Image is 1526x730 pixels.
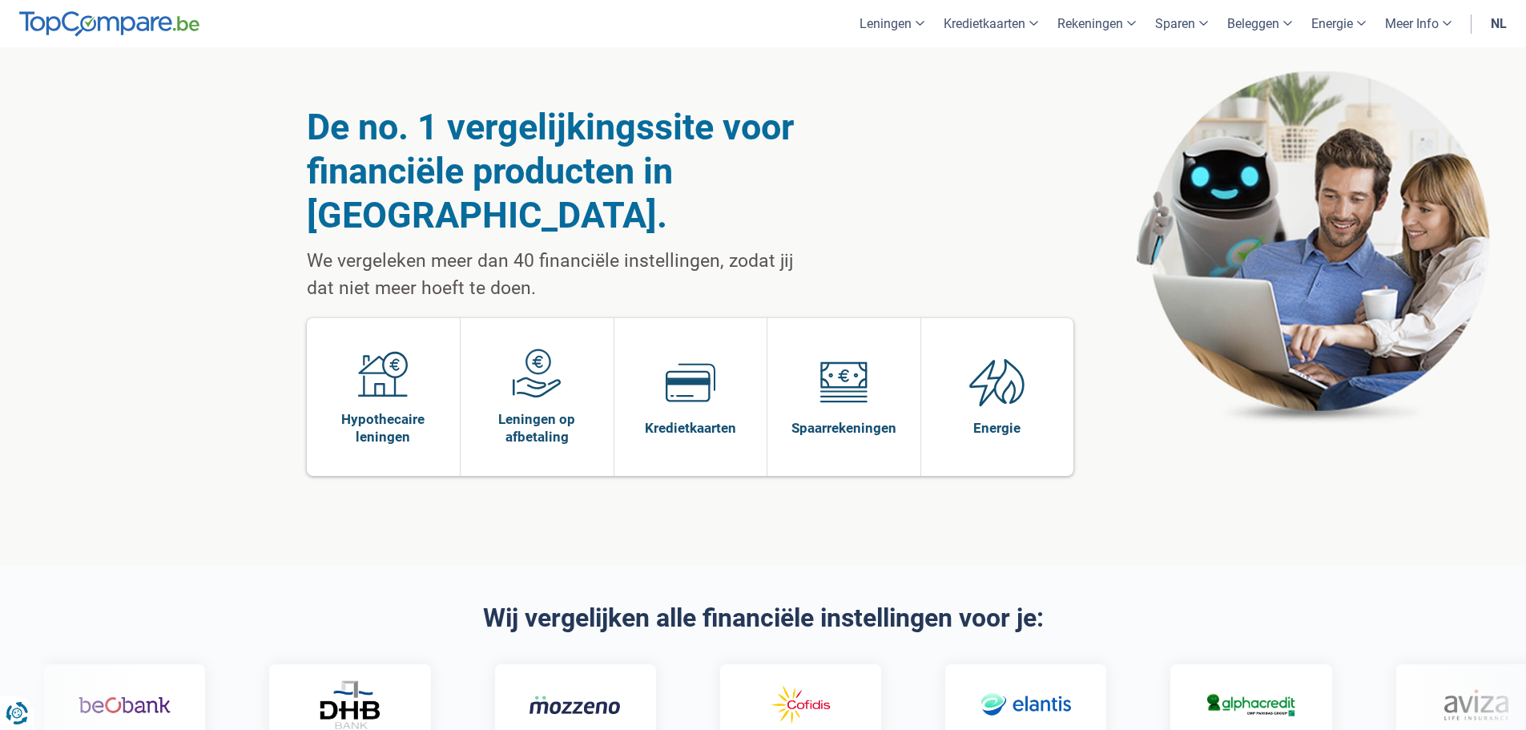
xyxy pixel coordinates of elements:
[315,410,453,446] span: Hypothecaire leningen
[1198,691,1290,719] img: Alphacredit
[969,357,1025,407] img: Energie
[358,349,408,398] img: Hypothecaire leningen
[645,419,736,437] span: Kredietkaarten
[921,318,1074,476] a: Energie Energie
[512,349,562,398] img: Leningen op afbetaling
[819,357,868,407] img: Spaarrekeningen
[614,318,767,476] a: Kredietkaarten Kredietkaarten
[522,695,614,715] img: Mozzeno
[767,318,920,476] a: Spaarrekeningen Spaarrekeningen
[307,105,809,237] h1: De no. 1 vergelijkingssite voor financiële producten in [GEOGRAPHIC_DATA].
[666,357,715,407] img: Kredietkaarten
[19,11,199,37] img: TopCompare
[307,604,1220,632] h2: Wij vergelijken alle financiële instellingen voor je:
[461,318,614,476] a: Leningen op afbetaling Leningen op afbetaling
[311,680,375,729] img: DHB Bank
[469,410,606,446] span: Leningen op afbetaling
[307,248,809,302] p: We vergeleken meer dan 40 financiële instellingen, zodat jij dat niet meer hoeft te doen.
[72,682,164,728] img: Beobank
[747,682,840,728] img: Cofidis
[973,682,1065,728] img: Elantis
[973,419,1021,437] span: Energie
[307,318,461,476] a: Hypothecaire leningen Hypothecaire leningen
[791,419,896,437] span: Spaarrekeningen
